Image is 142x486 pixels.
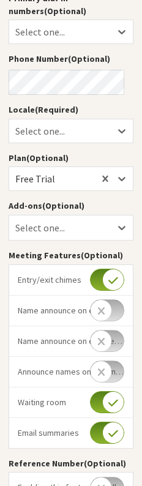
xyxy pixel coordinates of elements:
[18,427,79,438] span: Email summaries
[9,53,133,65] label: Phone Number (Optional)
[15,171,75,186] div: Free Trial
[18,274,81,285] span: Entry/exit chimes
[9,103,133,116] label: Locale (Required)
[9,152,133,165] label: Plan (Optional)
[9,457,133,470] label: Reference Number (Optional)
[18,397,66,408] span: Waiting room
[9,249,133,262] label: Meeting Features (Optional)
[9,200,133,212] label: Add-ons (Optional)
[18,305,108,316] span: Name announce on entry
